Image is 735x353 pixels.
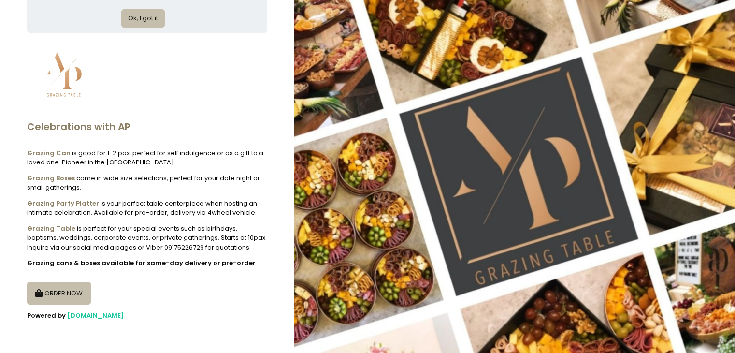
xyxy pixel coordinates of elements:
button: ORDER NOW [27,282,91,305]
b: Grazing Boxes [27,174,75,183]
div: Grazing cans & boxes available for same-day delivery or pre-order [27,258,267,268]
div: is your perfect table centerpiece when hosting an intimate celebration. Available for pre-order, ... [27,199,267,218]
div: is perfect for your special events such as birthdays, baptisms, weddings, corporate events, or pr... [27,224,267,252]
div: Powered by [27,311,267,321]
a: [DOMAIN_NAME] [67,311,124,320]
b: Grazing Table [27,224,75,233]
b: Grazing Can [27,148,71,158]
div: is good for 1-2 pax, perfect for self indulgence or as a gift to a loved one. Pioneer in the [GEO... [27,148,267,167]
div: Celebrations with AP [27,112,267,142]
b: Grazing Party Platter [27,199,99,208]
div: come in wide size selections, perfect for your date night or small gatherings. [27,174,267,192]
button: Ok, I got it [121,9,165,28]
img: AP GRAZING TABLE [27,39,100,112]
